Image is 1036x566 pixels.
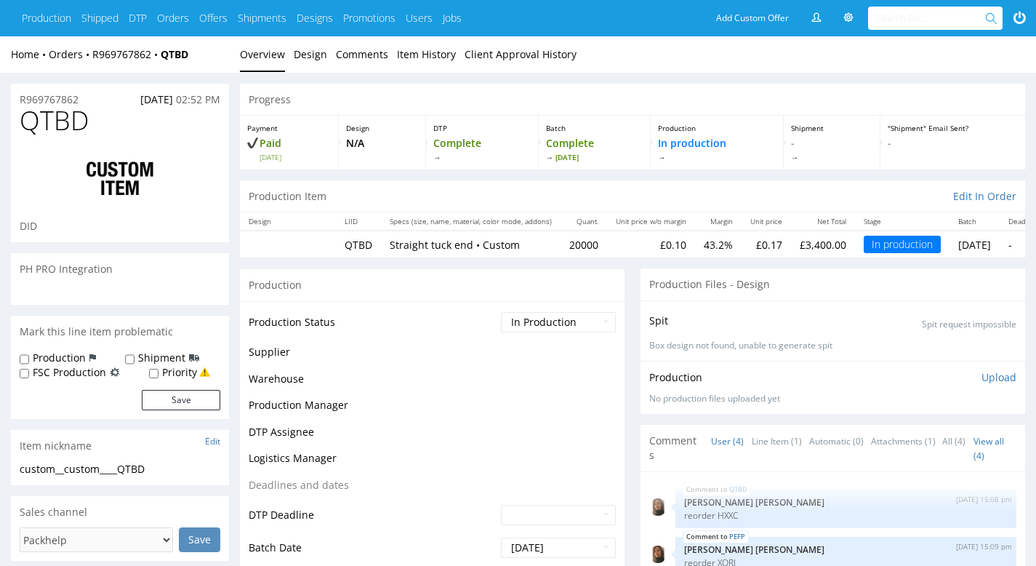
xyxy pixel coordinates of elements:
td: DTP Deadline [249,503,497,536]
a: Line Item (1) [752,426,802,457]
p: [PERSON_NAME] [PERSON_NAME] [684,497,1008,508]
a: Design [294,36,327,72]
th: Unit price [742,212,791,231]
p: - [791,136,873,162]
div: Progress [240,84,1025,116]
div: custom__custom____QTBD [20,462,220,477]
span: QTBD [20,106,89,135]
p: DTP [433,123,531,133]
input: Save [179,527,220,552]
a: Offers [199,11,228,25]
a: Home [11,47,49,61]
img: icon-shipping-flag.svg [189,351,199,365]
label: Priority [162,365,197,380]
a: Production [22,11,71,25]
img: ico-item-custom-a8f9c3db6a5631ce2f509e228e8b95abde266dc4376634de7b166047de09ff05.png [62,150,178,208]
th: Batch [949,212,1000,231]
td: [DATE] [949,231,1000,258]
a: Add Custom Offer [708,7,797,30]
img: yellow_warning_triangle.png [199,367,210,378]
p: Production [649,370,702,385]
div: PH PRO Integration [11,253,229,285]
a: View all (4) [973,435,1004,462]
p: In production [658,136,776,162]
th: Unit price w/o margin [607,212,695,231]
div: Mark this line item problematic [11,316,229,348]
div: Production [240,268,625,301]
span: [DATE] [546,152,643,162]
a: Shipped [81,11,119,25]
span: [DATE] [140,92,173,106]
p: Production Item [249,189,326,204]
span: DID [20,219,37,233]
th: LIID [336,212,381,231]
td: £3,400.00 [791,231,855,258]
span: Comments [649,434,700,462]
td: Production Manager [249,396,497,423]
p: Upload [981,370,1016,385]
p: N/A [346,136,419,151]
a: Attachments (1) [871,426,936,457]
p: Batch [546,123,643,133]
td: £0.10 [607,231,695,258]
a: Promotions [343,11,395,25]
p: Paid [247,136,331,162]
input: Search for... [877,7,988,30]
p: Shipment [791,123,873,133]
div: Item nickname [11,430,229,462]
th: Stage [855,212,949,231]
a: R969767862 [92,47,161,61]
p: "Shipment" Email Sent? [888,123,1018,133]
td: Logistics Manager [249,450,497,477]
a: Jobs [443,11,462,25]
a: QTBD [729,484,747,495]
p: [DATE] 15:09 pm [956,541,1012,552]
a: Overview [240,36,285,72]
label: Production [33,351,86,365]
a: Users [406,11,433,25]
th: Quant. [561,212,607,231]
a: DTP [129,11,147,25]
p: [PERSON_NAME] [PERSON_NAME] [684,544,1008,555]
a: Edit In Order [953,189,1016,204]
a: All (4) [942,426,965,457]
p: Box design not found, unable to generate spit [649,340,1016,352]
td: Warehouse [249,370,497,397]
img: icon-fsc-production-flag.svg [110,365,120,380]
div: Sales channel [11,496,229,528]
p: Design [346,123,419,133]
a: PEFP [729,531,745,543]
p: [DATE] 15:08 pm [956,494,1012,505]
label: FSC Production [33,365,106,380]
p: Complete [546,136,643,162]
a: Designs [297,11,333,25]
th: Margin [695,212,742,231]
th: Net Total [791,212,855,231]
td: Supplier [249,343,497,370]
span: [DATE] [260,152,331,162]
a: Orders [49,47,92,61]
td: DTP Assignee [249,423,497,450]
td: £0.17 [742,231,791,258]
div: In production [864,236,941,253]
td: 20000 [561,231,607,258]
td: Production Status [249,311,497,343]
td: 43.2% [695,231,742,258]
a: Comments [336,36,388,72]
a: Item History [397,36,456,72]
div: Production Files - Design [641,268,1025,300]
a: Automatic (0) [809,426,864,457]
a: Edit [205,435,220,447]
a: Orders [157,11,189,25]
img: mini_magick20220215-216-18q3urg.jpeg [649,546,667,563]
a: Client Approval History [465,36,577,72]
a: Shipments [238,11,286,25]
p: Spit request impossible [922,319,1016,331]
img: icon-production-flag.svg [89,351,96,365]
a: R969767862 [20,92,79,107]
p: - [888,136,1018,151]
p: reorder HXXC [684,510,1008,521]
a: QTBD [161,47,188,61]
span: 02:52 PM [176,92,220,106]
